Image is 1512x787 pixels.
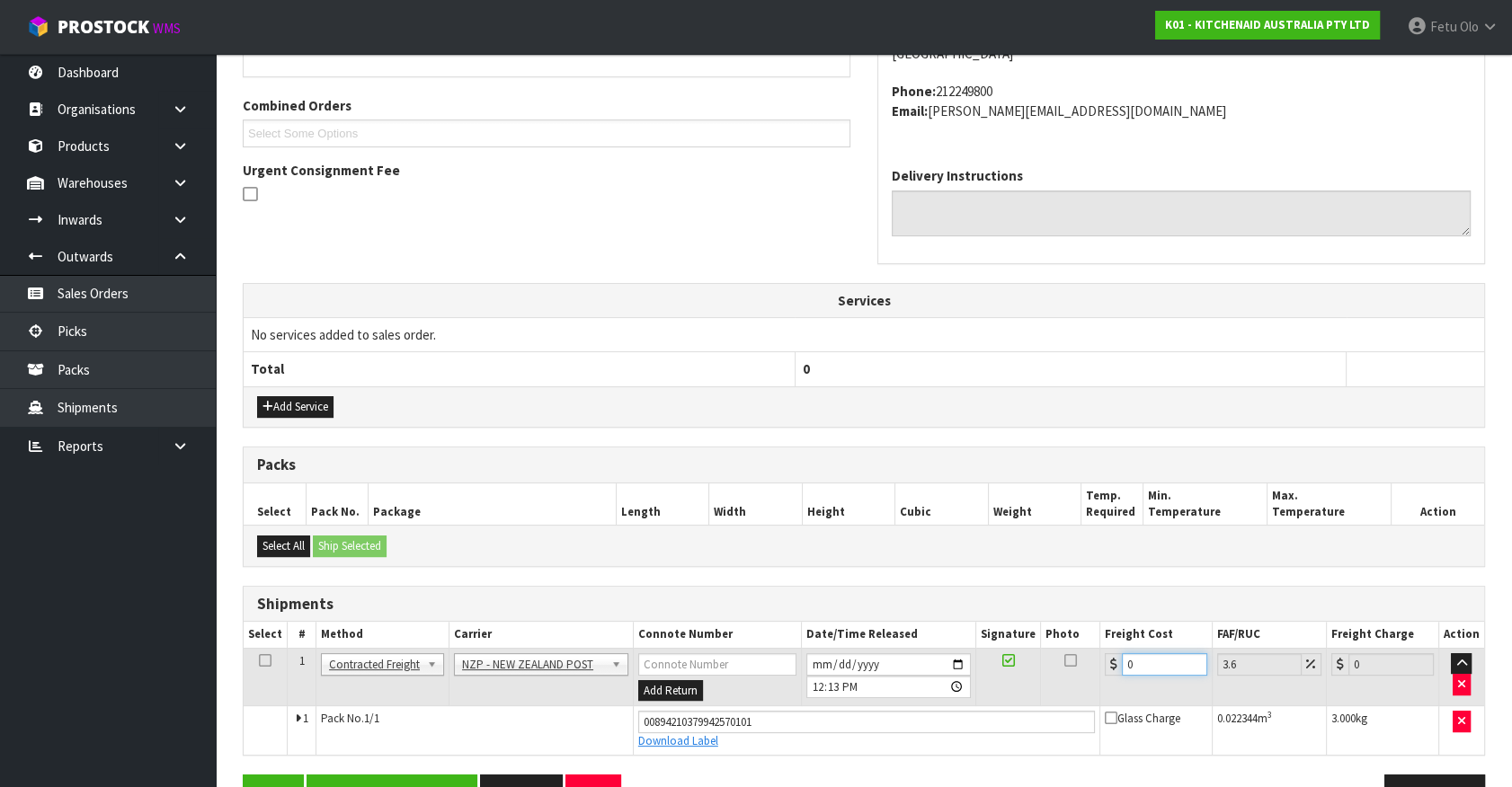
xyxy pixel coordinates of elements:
[638,653,796,676] input: Connote Number
[316,622,449,648] th: Method
[257,535,310,557] button: Select All
[892,166,1023,185] label: Delivery Instructions
[313,535,387,557] button: Ship Selected
[27,15,49,38] img: cube-alt.png
[316,706,634,755] td: Pack No.
[802,483,895,526] th: Height
[1430,18,1457,35] span: Fetu
[257,596,1471,613] h3: Shipments
[303,711,308,726] span: 1
[368,483,616,526] th: Package
[1348,653,1434,676] input: Freight Charge
[462,654,604,676] span: NZP - NEW ZEALAND POST
[1217,711,1258,726] span: 0.022344
[1217,653,1302,676] input: Freight Adjustment
[892,83,936,100] strong: phone
[1099,622,1212,648] th: Freight Cost
[306,483,368,526] th: Pack No.
[1165,17,1370,32] strong: K01 - KITCHENAID AUSTRALIA PTY LTD
[638,680,703,702] button: Add Return
[976,622,1041,648] th: Signature
[1143,483,1267,526] th: Min. Temperature
[1460,18,1479,35] span: Olo
[1041,622,1100,648] th: Photo
[892,82,1471,120] address: 212249800 [PERSON_NAME][EMAIL_ADDRESS][DOMAIN_NAME]
[1122,653,1207,676] input: Freight Cost
[616,483,709,526] th: Length
[1327,622,1439,648] th: Freight Charge
[329,654,420,676] span: Contracted Freight
[244,352,795,386] th: Total
[244,622,288,648] th: Select
[638,733,718,748] a: Download Label
[1331,711,1356,726] span: 3.000
[801,622,975,648] th: Date/Time Released
[288,622,316,648] th: #
[244,284,1484,318] th: Services
[244,483,306,526] th: Select
[892,102,928,119] strong: email
[1105,711,1180,726] span: Glass Charge
[633,622,801,648] th: Connote Number
[299,653,305,668] span: 1
[257,396,334,418] button: Add Service
[895,483,989,526] th: Cubic
[153,20,181,37] small: WMS
[638,711,1095,733] input: Connote Number
[1392,483,1485,526] th: Action
[1081,483,1143,526] th: Temp. Required
[1267,483,1392,526] th: Max. Temperature
[709,483,803,526] th: Width
[1155,11,1380,40] a: K01 - KITCHENAID AUSTRALIA PTY LTD
[244,317,1484,351] td: No services added to sales order.
[1212,706,1326,755] td: m
[803,360,810,377] span: 0
[364,711,379,726] span: 1/1
[1267,709,1272,721] sup: 3
[988,483,1081,526] th: Weight
[1438,622,1484,648] th: Action
[449,622,634,648] th: Carrier
[1212,622,1326,648] th: FAF/RUC
[257,456,1471,473] h3: Packs
[243,161,400,180] label: Urgent Consignment Fee
[58,15,149,39] span: ProStock
[1327,706,1439,755] td: kg
[243,96,351,115] label: Combined Orders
